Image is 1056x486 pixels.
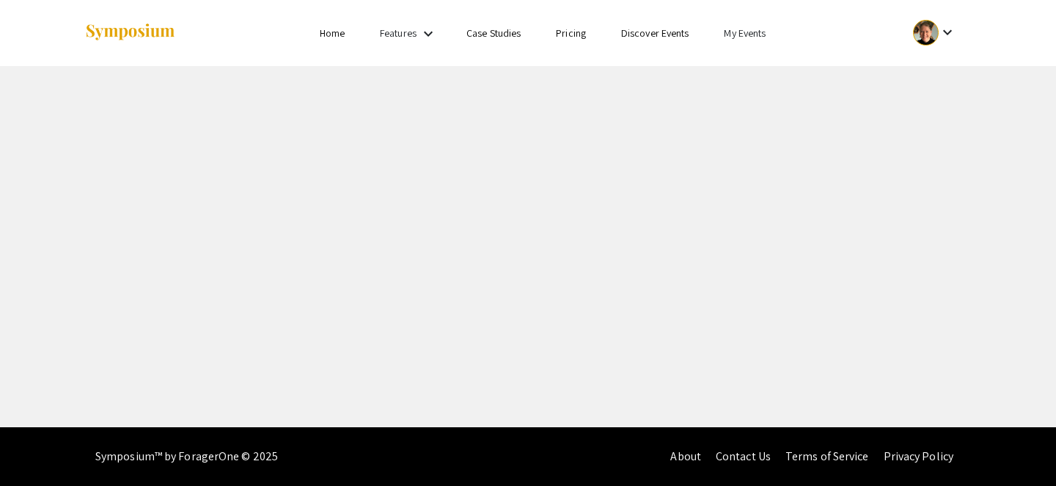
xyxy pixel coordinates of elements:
img: Symposium by ForagerOne [84,23,176,43]
a: About [670,449,701,464]
a: My Events [724,26,766,40]
a: Discover Events [621,26,689,40]
div: Symposium™ by ForagerOne © 2025 [95,427,278,486]
a: Home [320,26,345,40]
a: Privacy Policy [884,449,953,464]
a: Features [380,26,417,40]
a: Case Studies [466,26,521,40]
a: Pricing [556,26,586,40]
button: Expand account dropdown [898,16,972,49]
mat-icon: Expand Features list [419,25,437,43]
mat-icon: Expand account dropdown [939,23,956,41]
a: Terms of Service [785,449,869,464]
a: Contact Us [716,449,771,464]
